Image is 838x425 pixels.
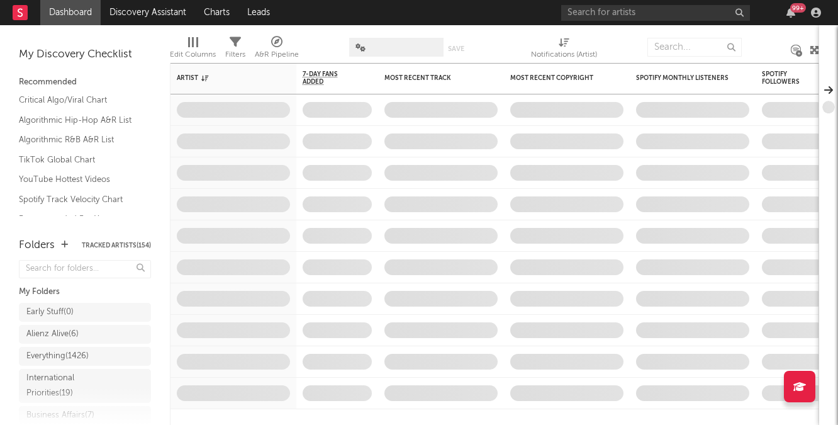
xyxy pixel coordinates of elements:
div: My Folders [19,285,151,300]
div: 99 + [790,3,806,13]
a: International Priorities(19) [19,369,151,403]
input: Search for artists [561,5,750,21]
button: Tracked Artists(154) [82,242,151,249]
div: Filters [225,31,245,68]
a: Early Stuff(0) [19,303,151,322]
div: Spotify Monthly Listeners [636,74,730,82]
div: International Priorities ( 19 ) [26,371,115,401]
input: Search... [647,38,742,57]
div: Everything ( 1426 ) [26,349,89,364]
div: Edit Columns [170,31,216,68]
div: Recommended [19,75,151,90]
div: Filters [225,47,245,62]
a: TikTok Global Chart [19,153,138,167]
a: Alienz Alive(6) [19,325,151,344]
a: Critical Algo/Viral Chart [19,93,138,107]
div: Folders [19,238,55,253]
div: My Discovery Checklist [19,47,151,62]
div: A&R Pipeline [255,31,299,68]
span: 7-Day Fans Added [303,71,353,86]
div: Alienz Alive ( 6 ) [26,327,79,342]
div: A&R Pipeline [255,47,299,62]
a: Everything(1426) [19,347,151,366]
div: Artist [177,74,271,82]
button: Save [448,45,464,52]
a: YouTube Hottest Videos [19,173,138,186]
a: Algorithmic R&B A&R List [19,133,138,147]
input: Search for folders... [19,260,151,278]
a: Spotify Track Velocity Chart [19,193,138,207]
a: Algorithmic Hip-Hop A&R List [19,113,138,127]
div: Business Affairs ( 7 ) [26,408,94,423]
a: Business Affairs(7) [19,406,151,425]
div: Early Stuff ( 0 ) [26,305,74,320]
button: 99+ [786,8,795,18]
div: Most Recent Copyright [510,74,605,82]
div: Notifications (Artist) [531,31,597,68]
div: Notifications (Artist) [531,47,597,62]
div: Edit Columns [170,47,216,62]
div: Most Recent Track [384,74,479,82]
a: Recommended For You [19,212,138,226]
div: Spotify Followers [762,71,806,86]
